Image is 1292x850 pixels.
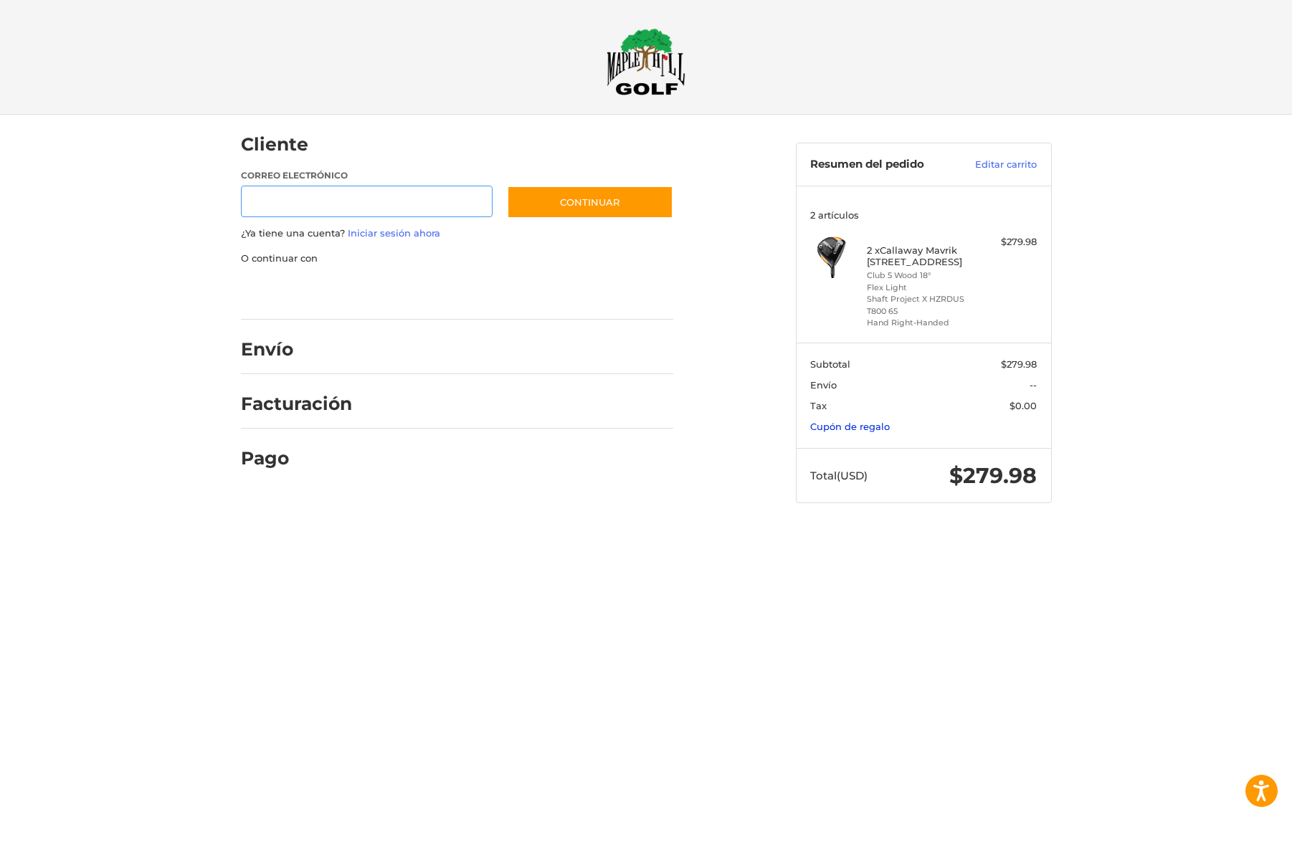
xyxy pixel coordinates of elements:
[1001,358,1037,370] span: $279.98
[236,280,343,305] iframe: PayPal-paypal
[867,317,977,329] li: Hand Right-Handed
[241,252,673,266] p: O continuar con
[810,379,837,391] span: Envío
[810,469,868,482] span: Total (USD)
[810,209,1037,221] h3: 2 artículos
[241,338,325,360] h2: Envío
[867,293,977,317] li: Shaft Project X HZRDUS T800 65
[1174,811,1292,850] iframe: Reseñas de usuarios en Google
[1030,379,1037,391] span: --
[980,235,1037,249] div: $279.98
[867,282,977,294] li: Flex Light
[241,393,352,415] h2: Facturación
[241,169,493,182] label: Correo electrónico
[949,462,1037,489] span: $279.98
[241,133,325,156] h2: Cliente
[810,158,957,172] h3: Resumen del pedido
[241,226,673,241] p: ¿Ya tiene una cuenta?
[810,358,850,370] span: Subtotal
[607,28,685,95] img: Maple Hill Golf
[241,447,325,469] h2: Pago
[957,158,1037,172] a: Editar carrito
[810,400,827,411] span: Tax
[810,421,890,432] a: Cupón de regalo
[348,227,440,239] a: Iniciar sesión ahora
[507,186,673,219] button: Continuar
[1010,400,1037,411] span: $0.00
[867,244,977,268] h4: 2 x Callaway Mavrik [STREET_ADDRESS]
[867,269,977,282] li: Club 5 Wood 18°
